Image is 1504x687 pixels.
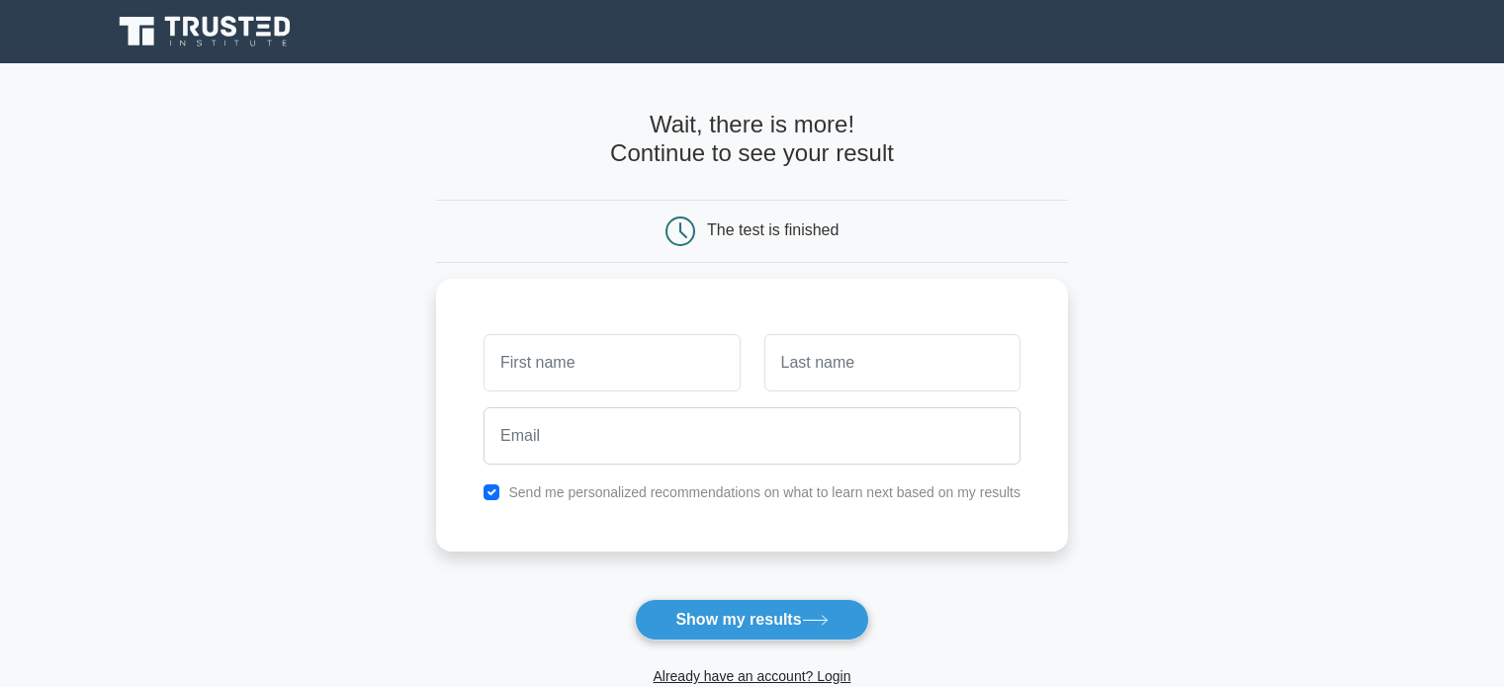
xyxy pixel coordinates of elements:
div: The test is finished [707,221,839,238]
button: Show my results [635,599,868,641]
input: First name [484,334,740,391]
h4: Wait, there is more! Continue to see your result [436,111,1068,168]
a: Already have an account? Login [653,668,850,684]
label: Send me personalized recommendations on what to learn next based on my results [508,484,1020,500]
input: Last name [764,334,1020,391]
input: Email [484,407,1020,465]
